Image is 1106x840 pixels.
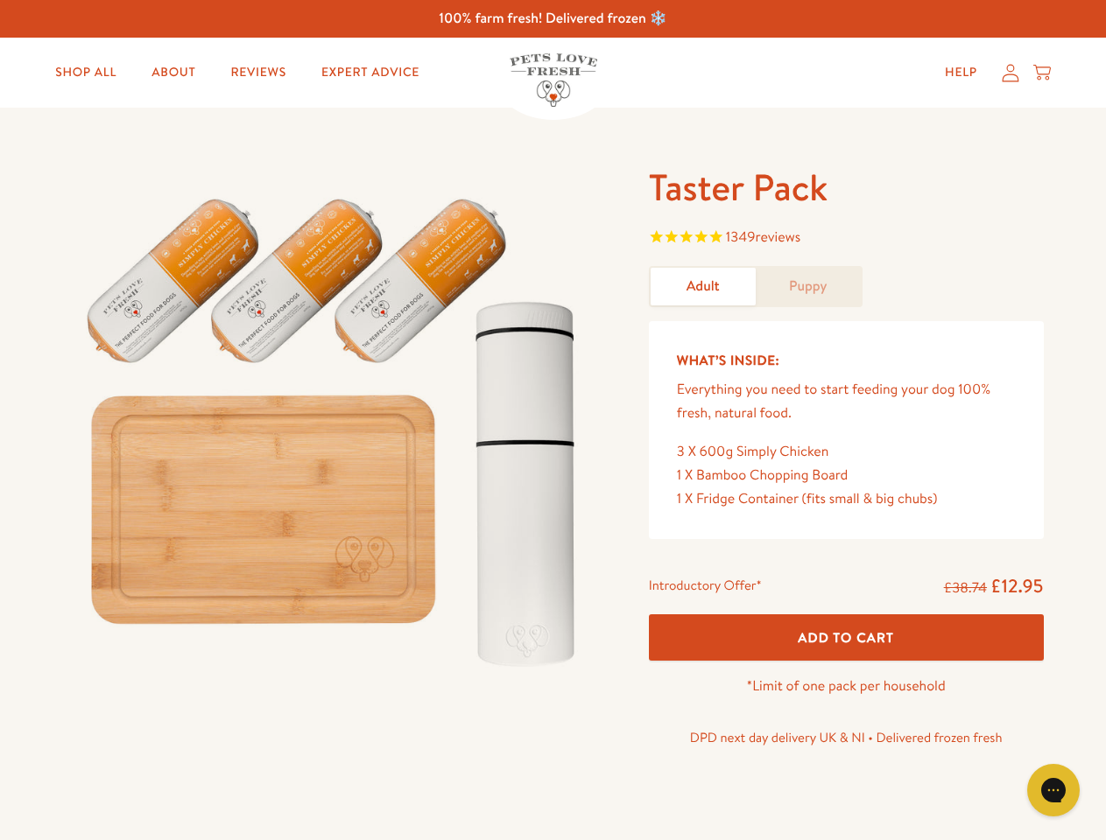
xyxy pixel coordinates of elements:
[649,614,1044,661] button: Add To Cart
[677,349,1016,372] h5: What’s Inside:
[1018,758,1088,822] iframe: Gorgias live chat messenger
[41,55,130,90] a: Shop All
[216,55,299,90] a: Reviews
[756,268,861,305] a: Puppy
[137,55,209,90] a: About
[944,578,987,598] s: £38.74
[931,55,991,90] a: Help
[651,268,756,305] a: Adult
[649,574,762,600] div: Introductory Offer*
[63,164,607,685] img: Taster Pack - Adult
[990,573,1044,598] span: £12.95
[798,628,894,647] span: Add To Cart
[677,440,1016,464] div: 3 X 600g Simply Chicken
[649,675,1044,698] p: *Limit of one pack per household
[649,226,1044,252] span: Rated 4.8 out of 5 stars 1349 reviews
[677,487,1016,511] div: 1 X Fridge Container (fits small & big chubs)
[726,227,800,247] span: 1349 reviews
[510,53,597,107] img: Pets Love Fresh
[677,378,1016,425] p: Everything you need to start feeding your dog 100% fresh, natural food.
[649,726,1044,749] p: DPD next day delivery UK & NI • Delivered frozen fresh
[649,164,1044,212] h1: Taster Pack
[755,227,800,247] span: reviews
[677,465,849,485] span: 1 X Bamboo Chopping Board
[307,55,433,90] a: Expert Advice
